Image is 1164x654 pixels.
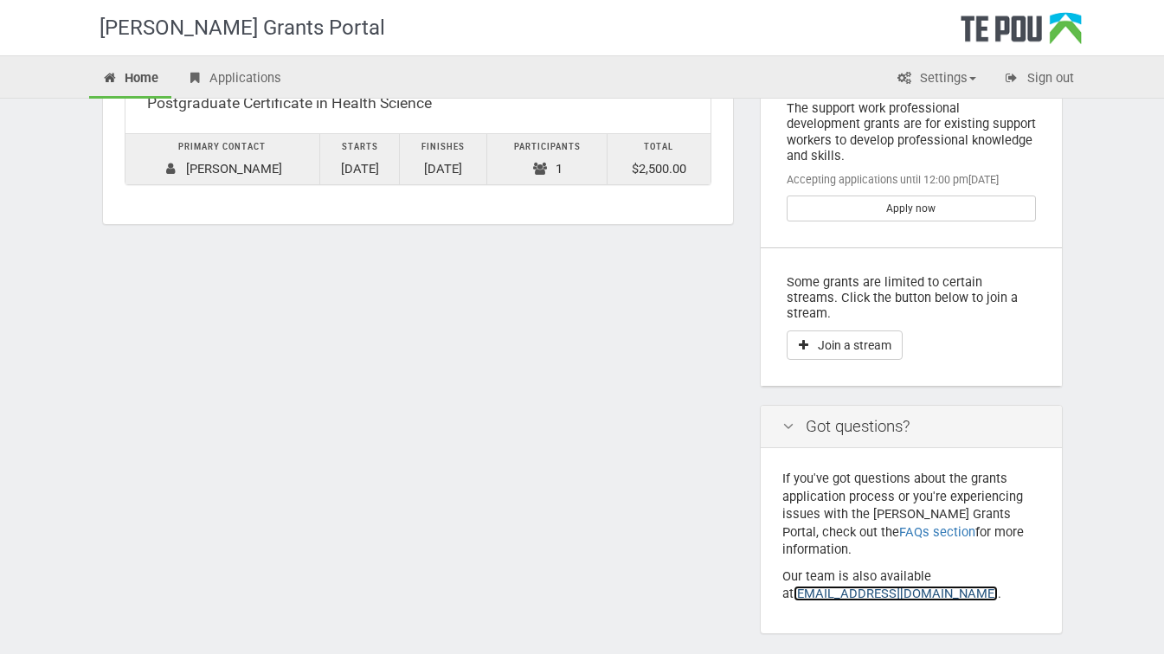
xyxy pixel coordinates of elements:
[147,94,689,112] div: Postgraduate Certificate in Health Science
[608,134,711,185] td: $2,500.00
[408,138,478,157] div: Finishes
[794,586,998,601] a: [EMAIL_ADDRESS][DOMAIN_NAME]
[991,61,1087,99] a: Sign out
[787,274,1036,322] p: Some grants are limited to certain streams. Click the button below to join a stream.
[616,138,701,157] div: Total
[782,567,1040,603] p: Our team is also available at .
[125,134,320,185] td: [PERSON_NAME]
[787,100,1036,163] div: The support work professional development grants are for existing support workers to develop prof...
[787,330,903,360] button: Join a stream
[89,61,172,99] a: Home
[329,138,390,157] div: Starts
[761,406,1062,449] div: Got questions?
[787,196,1036,221] a: Apply now
[134,138,311,157] div: Primary contact
[496,138,598,157] div: Participants
[173,61,294,99] a: Applications
[899,524,975,540] a: FAQs section
[400,134,487,185] td: [DATE]
[884,61,989,99] a: Settings
[787,172,1036,188] div: Accepting applications until 12:00 pm[DATE]
[487,134,608,185] td: 1
[961,12,1082,55] div: Te Pou Logo
[782,470,1040,559] p: If you've got questions about the grants application process or you're experiencing issues with t...
[319,134,399,185] td: [DATE]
